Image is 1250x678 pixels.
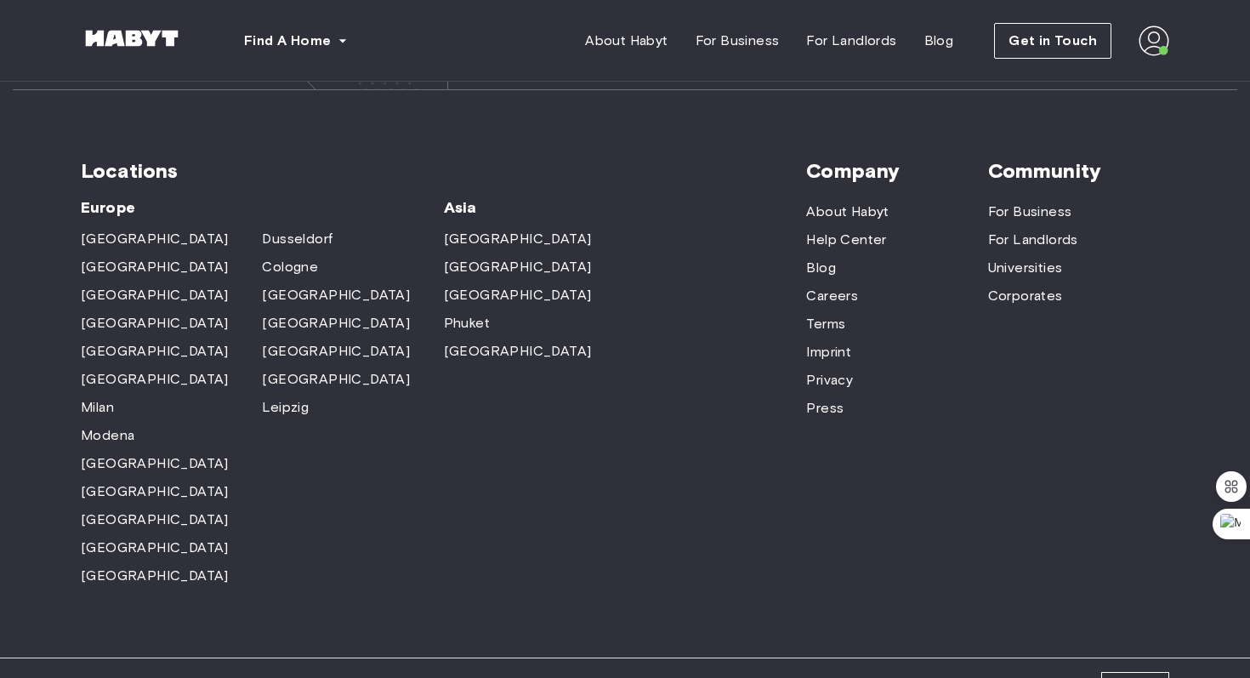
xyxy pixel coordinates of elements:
[262,257,318,277] a: Cologne
[924,31,954,51] span: Blog
[806,342,851,362] a: Imprint
[988,158,1169,184] span: Community
[81,481,229,502] a: [GEOGRAPHIC_DATA]
[81,30,183,47] img: Habyt
[262,397,309,418] a: Leipzig
[806,230,886,250] a: Help Center
[682,24,793,58] a: For Business
[806,258,836,278] a: Blog
[806,370,853,390] a: Privacy
[444,313,490,333] a: Phuket
[262,341,410,362] a: [GEOGRAPHIC_DATA]
[1009,31,1097,51] span: Get in Touch
[988,230,1078,250] a: For Landlords
[81,197,444,218] span: Europe
[571,24,681,58] a: About Habyt
[81,397,114,418] a: Milan
[988,258,1063,278] a: Universities
[81,158,806,184] span: Locations
[585,31,668,51] span: About Habyt
[81,538,229,558] a: [GEOGRAPHIC_DATA]
[81,425,134,446] a: Modena
[806,314,845,334] a: Terms
[806,158,987,184] span: Company
[696,31,780,51] span: For Business
[81,566,229,586] a: [GEOGRAPHIC_DATA]
[444,257,592,277] a: [GEOGRAPHIC_DATA]
[262,369,410,390] a: [GEOGRAPHIC_DATA]
[793,24,910,58] a: For Landlords
[806,286,858,306] a: Careers
[262,285,410,305] a: [GEOGRAPHIC_DATA]
[81,453,229,474] a: [GEOGRAPHIC_DATA]
[444,197,625,218] span: Asia
[988,286,1063,306] a: Corporates
[994,23,1111,59] button: Get in Touch
[230,24,361,58] button: Find A Home
[444,341,592,362] a: [GEOGRAPHIC_DATA]
[81,369,229,390] a: [GEOGRAPHIC_DATA]
[81,341,229,362] a: [GEOGRAPHIC_DATA]
[81,510,229,530] a: [GEOGRAPHIC_DATA]
[244,31,331,51] span: Find A Home
[911,24,968,58] a: Blog
[444,285,592,305] a: [GEOGRAPHIC_DATA]
[81,313,229,333] a: [GEOGRAPHIC_DATA]
[262,229,332,249] a: Dusseldorf
[81,257,229,277] a: [GEOGRAPHIC_DATA]
[806,31,896,51] span: For Landlords
[806,398,844,419] a: Press
[81,229,229,249] a: [GEOGRAPHIC_DATA]
[1139,26,1169,56] img: avatar
[806,202,889,222] a: About Habyt
[81,285,229,305] a: [GEOGRAPHIC_DATA]
[988,202,1072,222] a: For Business
[262,313,410,333] a: [GEOGRAPHIC_DATA]
[444,229,592,249] a: [GEOGRAPHIC_DATA]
